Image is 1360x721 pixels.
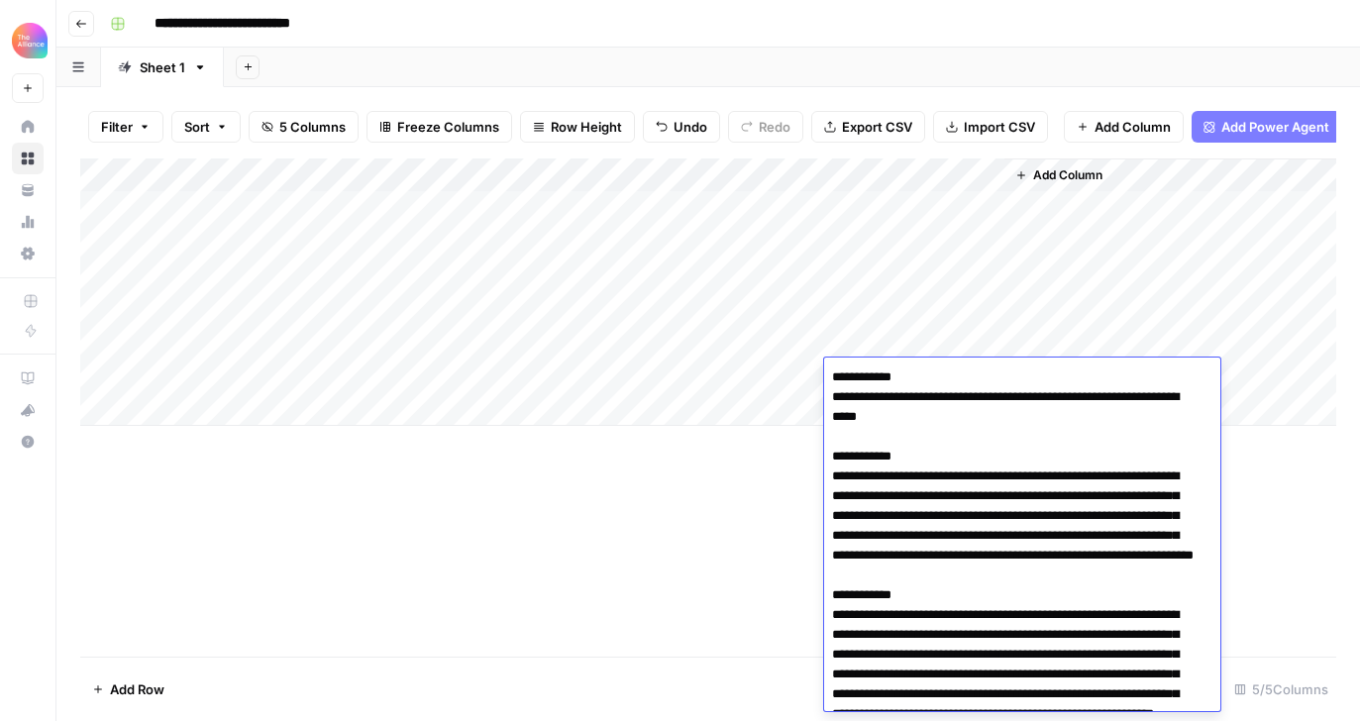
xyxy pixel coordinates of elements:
a: Settings [12,238,44,269]
span: Freeze Columns [397,117,499,137]
span: Row Height [551,117,622,137]
div: What's new? [13,395,43,425]
button: Add Column [1007,162,1110,188]
button: Workspace: Alliance [12,16,44,65]
span: Import CSV [964,117,1035,137]
span: Export CSV [842,117,912,137]
button: Export CSV [811,111,925,143]
span: 5 Columns [279,117,346,137]
div: 5/5 Columns [1226,673,1336,705]
a: Browse [12,143,44,174]
img: Alliance Logo [12,23,48,58]
button: Undo [643,111,720,143]
button: What's new? [12,394,44,426]
a: AirOps Academy [12,362,44,394]
div: Sheet 1 [140,57,185,77]
button: Redo [728,111,803,143]
button: Help + Support [12,426,44,458]
span: Undo [674,117,707,137]
button: Row Height [520,111,635,143]
span: Filter [101,117,133,137]
button: Filter [88,111,163,143]
button: Sort [171,111,241,143]
a: Usage [12,206,44,238]
button: Add Column [1064,111,1184,143]
button: Add Power Agent [1192,111,1341,143]
span: Redo [759,117,790,137]
a: Your Data [12,174,44,206]
button: Import CSV [933,111,1048,143]
button: 5 Columns [249,111,359,143]
a: Sheet 1 [101,48,224,87]
a: Home [12,111,44,143]
span: Add Power Agent [1221,117,1329,137]
span: Sort [184,117,210,137]
span: Add Column [1095,117,1171,137]
span: Add Column [1033,166,1102,184]
span: Add Row [110,679,164,699]
button: Freeze Columns [366,111,512,143]
button: Add Row [80,673,176,705]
